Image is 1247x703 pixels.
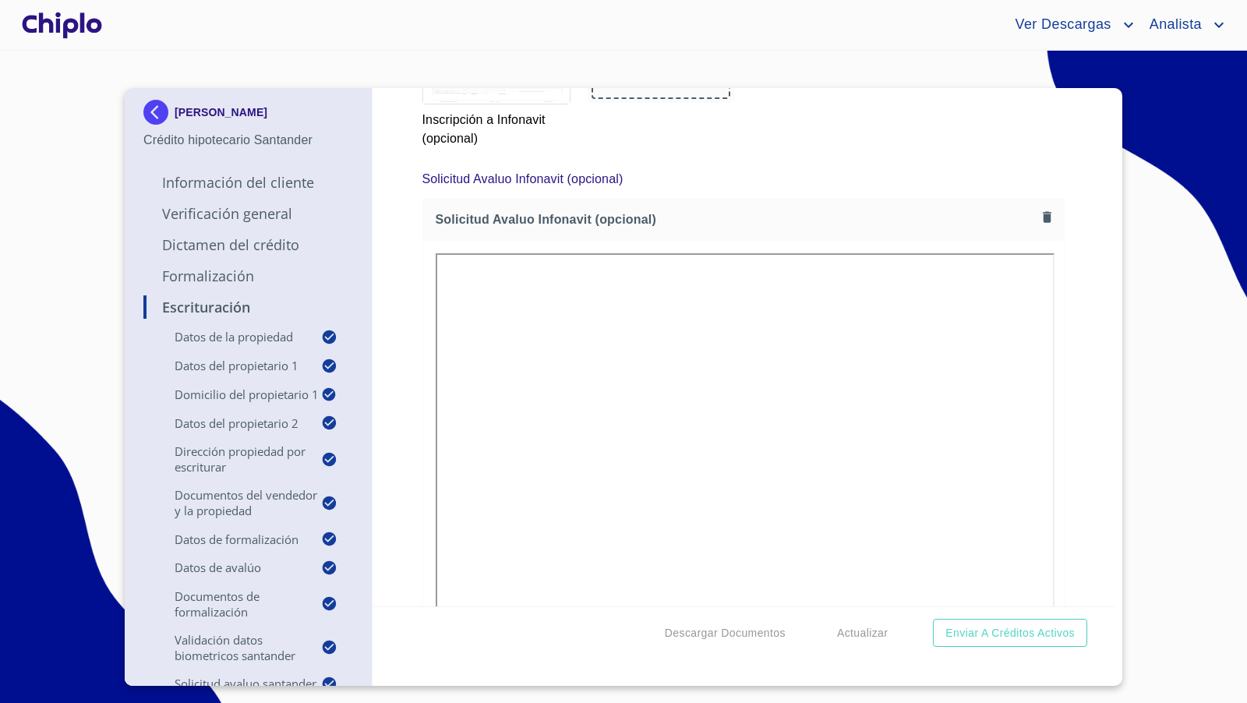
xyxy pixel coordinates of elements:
[1138,12,1228,37] button: account of current user
[143,131,353,150] p: Crédito hipotecario Santander
[143,676,321,691] p: Solicitud Avaluo Santander
[665,624,786,643] span: Descargar Documentos
[143,560,321,575] p: Datos de Avalúo
[143,173,353,192] p: Información del Cliente
[143,100,175,125] img: Docupass spot blue
[143,267,353,285] p: Formalización
[143,298,353,316] p: Escrituración
[1003,12,1137,37] button: account of current user
[143,632,321,663] p: Validación Datos Biometricos Santander
[175,106,267,118] p: [PERSON_NAME]
[436,211,1037,228] span: Solicitud Avaluo Infonavit (opcional)
[422,104,569,148] p: Inscripción a Infonavit (opcional)
[659,619,792,648] button: Descargar Documentos
[1003,12,1118,37] span: Ver Descargas
[436,253,1055,673] iframe: Solicitud Avaluo Infonavit (opcional)
[143,387,321,402] p: Domicilio del Propietario 1
[831,619,894,648] button: Actualizar
[945,624,1075,643] span: Enviar a Créditos Activos
[422,170,623,189] p: Solicitud Avaluo Infonavit (opcional)
[143,588,321,620] p: Documentos de Formalización
[1138,12,1210,37] span: Analista
[143,358,321,373] p: Datos del propietario 1
[143,329,321,344] p: Datos de la propiedad
[143,204,353,223] p: Verificación General
[143,532,321,547] p: Datos de Formalización
[143,487,321,518] p: Documentos del vendedor y la propiedad
[837,624,888,643] span: Actualizar
[143,415,321,431] p: Datos del propietario 2
[933,619,1087,648] button: Enviar a Créditos Activos
[143,100,353,131] div: [PERSON_NAME]
[143,443,321,475] p: Dirección Propiedad por Escriturar
[143,235,353,254] p: Dictamen del Crédito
